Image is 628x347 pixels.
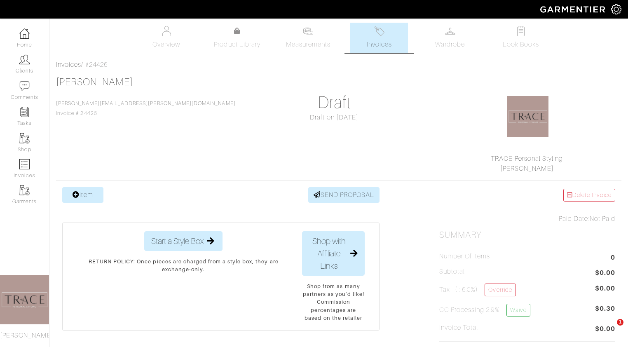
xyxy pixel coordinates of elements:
[19,133,30,143] img: garments-icon-b7da505a4dc4fd61783c78ac3ca0ef83fa9d6f193b1c9dc38574b1d14d53ca28.png
[595,324,615,335] span: $0.00
[56,77,133,87] a: [PERSON_NAME]
[485,284,516,296] a: Override
[595,268,615,279] span: $0.00
[611,4,621,14] img: gear-icon-white-bd11855cb880d31180b6d7d6211b90ccbf57a29d726f0c71d8c61bd08dd39cc2.png
[19,159,30,169] img: orders-icon-0abe47150d42831381b5fb84f609e132dff9fe21cb692f30cb5eec754e2cba89.png
[492,23,550,53] a: Look Books
[367,40,392,49] span: Invoices
[308,187,380,203] a: SEND PROPOSAL
[209,26,266,49] a: Product Library
[611,253,615,264] span: 0
[161,26,171,36] img: basicinfo-40fd8af6dae0f16599ec9e87c0ef1c0a1fdea2edbe929e3d69a839185d80c458.svg
[56,60,621,70] div: / #24426
[62,187,103,203] a: Item
[563,189,615,202] a: Delete Invoice
[19,107,30,117] img: reminder-icon-8004d30b9f0a5d33ae49ab947aed9ed385cf756f9e5892f1edd6e32f2345188e.png
[559,215,590,223] span: Paid Date:
[286,40,331,49] span: Measurements
[309,235,349,272] span: Shop with Affiliate Links
[439,253,490,260] h5: Number of Items
[600,319,620,339] iframe: Intercom live chat
[151,235,204,247] span: Start a Style Box
[536,2,611,16] img: garmentier-logo-header-white-b43fb05a5012e4ada735d5af1a66efaba907eab6374d6393d1fbf88cb4ef424d.png
[77,258,289,273] p: RETURN POLICY: Once pieces are charged from a style box, they are exchange-only.
[439,304,530,317] h5: CC Processing 2.9%
[302,282,365,322] p: Shop from as many partners as you'd like! Commission percentages are based on the retailer
[617,319,623,326] span: 1
[595,304,615,320] span: $0.30
[421,23,479,53] a: Wardrobe
[246,93,422,113] h1: Draft
[439,324,478,332] h5: Invoice Total
[19,28,30,39] img: dashboard-icon-dbcd8f5a0b271acd01030246c82b418ddd0df26cd7fceb0bd07c9910d44c42f6.png
[246,113,422,122] div: Draft on [DATE]
[439,284,516,296] h5: Tax ( : 6.0%)
[214,40,260,49] span: Product Library
[595,284,615,293] span: $0.00
[303,26,313,36] img: measurements-466bbee1fd09ba9460f595b01e5d73f9e2bff037440d3c8f018324cb6cdf7a4a.svg
[374,26,384,36] img: orders-27d20c2124de7fd6de4e0e44c1d41de31381a507db9b33961299e4e07d508b8c.svg
[56,61,81,68] a: Invoices
[435,40,465,49] span: Wardrobe
[144,231,223,251] button: Start a Style Box
[491,155,563,162] a: TRACE Personal Styling
[439,230,615,240] h2: Summary
[516,26,526,36] img: todo-9ac3debb85659649dc8f770b8b6100bb5dab4b48dedcbae339e5042a72dfd3cc.svg
[302,231,365,276] button: Shop with Affiliate Links
[500,165,554,172] a: [PERSON_NAME]
[56,101,236,116] span: Invoice # 24426
[507,96,548,137] img: 1583817110766.png.png
[19,81,30,91] img: comment-icon-a0a6a9ef722e966f86d9cbdc48e553b5cf19dbc54f86b18d962a5391bc8f6eb6.png
[279,23,337,53] a: Measurements
[152,40,180,49] span: Overview
[503,40,539,49] span: Look Books
[439,214,615,224] div: Not Paid
[19,54,30,65] img: clients-icon-6bae9207a08558b7cb47a8932f037763ab4055f8c8b6bfacd5dc20c3e0201464.png
[439,268,465,276] h5: Subtotal
[19,185,30,195] img: garments-icon-b7da505a4dc4fd61783c78ac3ca0ef83fa9d6f193b1c9dc38574b1d14d53ca28.png
[445,26,455,36] img: wardrobe-487a4870c1b7c33e795ec22d11cfc2ed9d08956e64fb3008fe2437562e282088.svg
[350,23,408,53] a: Invoices
[138,23,195,53] a: Overview
[506,304,530,317] a: Waive
[56,101,236,106] a: [PERSON_NAME][EMAIL_ADDRESS][PERSON_NAME][DOMAIN_NAME]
